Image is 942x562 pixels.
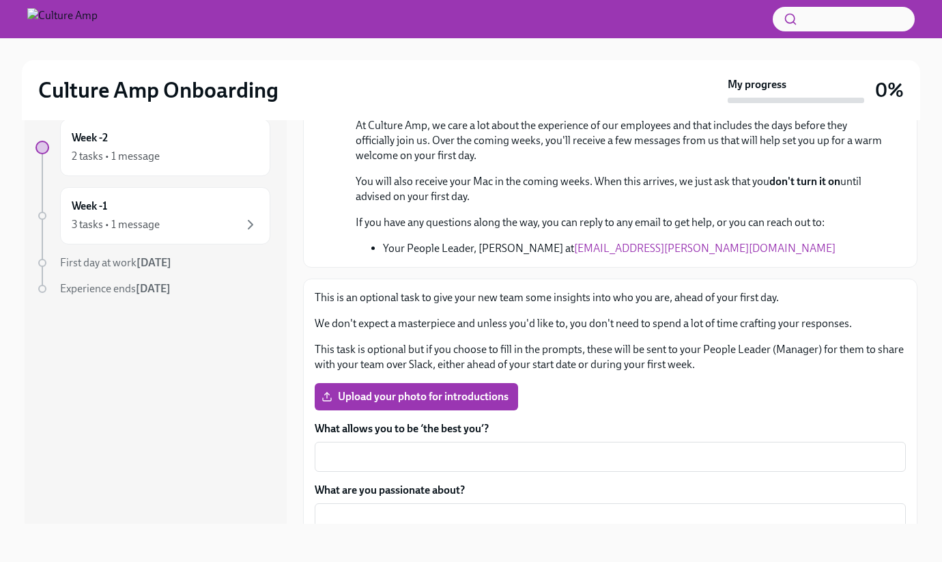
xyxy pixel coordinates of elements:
h6: Week -1 [72,199,107,214]
a: [EMAIL_ADDRESS][PERSON_NAME][DOMAIN_NAME] [574,242,836,255]
div: 2 tasks • 1 message [72,149,160,164]
h3: 0% [875,78,904,102]
strong: [DATE] [136,282,171,295]
p: This is an optional task to give your new team some insights into who you are, ahead of your firs... [315,290,906,305]
li: Your People Leader, [PERSON_NAME] at [383,241,836,256]
img: Culture Amp [27,8,98,30]
span: Experience ends [60,282,171,295]
label: What allows you to be ‘the best you’? [315,421,906,436]
span: First day at work [60,256,171,269]
p: If you have any questions along the way, you can reply to any email to get help, or you can reach... [356,215,836,230]
div: 3 tasks • 1 message [72,217,160,232]
a: Week -13 tasks • 1 message [35,187,270,244]
strong: [DATE] [137,256,171,269]
p: At Culture Amp, we care a lot about the experience of our employees and that includes the days be... [356,118,884,163]
h6: Week -2 [72,130,108,145]
p: This task is optional but if you choose to fill in the prompts, these will be sent to your People... [315,342,906,372]
strong: My progress [728,77,786,92]
a: First day at work[DATE] [35,255,270,270]
p: We don't expect a masterpiece and unless you'd like to, you don't need to spend a lot of time cra... [315,316,906,331]
h2: Culture Amp Onboarding [38,76,279,104]
strong: don't turn it on [769,175,840,188]
span: Upload your photo for introductions [324,390,509,404]
p: You will also receive your Mac in the coming weeks. When this arrives, we just ask that you until... [356,174,884,204]
a: Week -22 tasks • 1 message [35,119,270,176]
label: Upload your photo for introductions [315,383,518,410]
label: What are you passionate about? [315,483,906,498]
